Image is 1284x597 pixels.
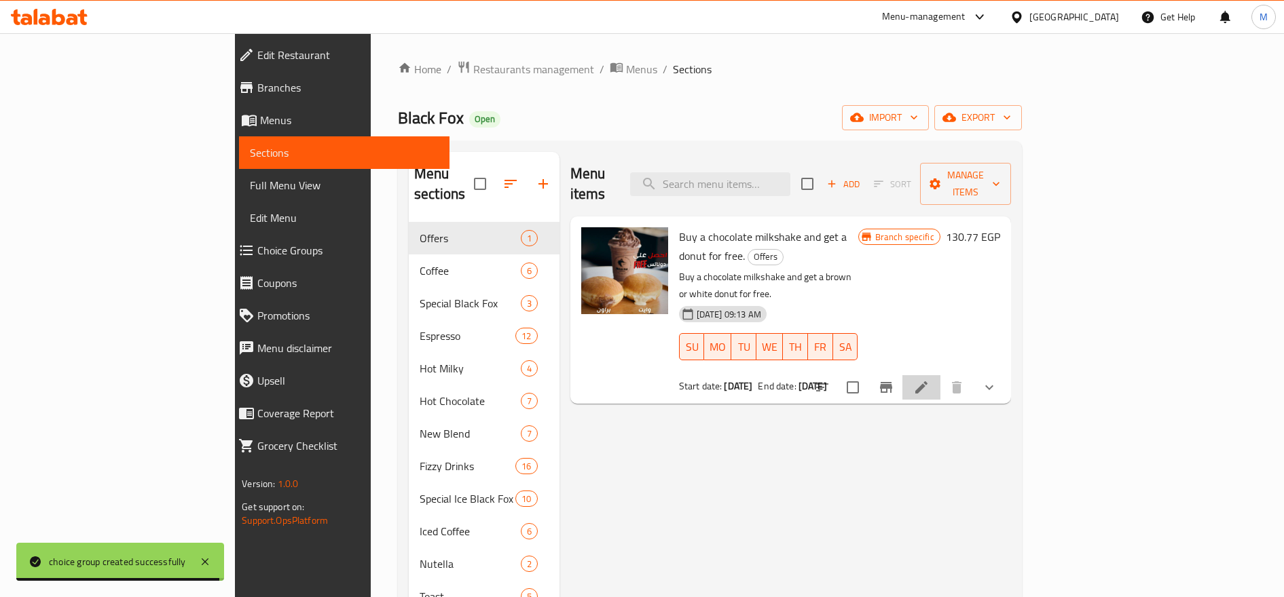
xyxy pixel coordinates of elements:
span: TU [737,337,751,357]
b: [DATE] [799,377,827,395]
span: 1 [521,232,537,245]
div: Nutella [420,556,521,572]
span: Choice Groups [257,242,439,258]
span: Edit Menu [250,210,439,226]
div: items [515,490,537,507]
button: TU [731,333,756,360]
span: SU [685,337,699,357]
a: Sections [239,136,450,169]
a: Upsell [227,364,450,397]
a: Full Menu View [239,169,450,201]
div: Hot Chocolate [420,393,521,409]
span: 6 [521,265,537,277]
div: Special Ice Black Fox10 [409,482,560,515]
span: [DATE] 09:13 AM [691,308,767,321]
p: Buy a chocolate milkshake and get a brown or white donut for free. [679,269,858,303]
div: items [521,230,538,246]
a: Branches [227,71,450,104]
span: Fizzy Drinks [420,458,515,474]
span: Black Fox [398,102,464,133]
span: WE [762,337,777,357]
a: Promotions [227,299,450,332]
span: Version: [242,475,275,493]
span: Sections [673,61,712,77]
span: 2 [521,558,537,571]
h2: Menu items [570,163,614,204]
div: Coffee [420,263,521,279]
span: 4 [521,362,537,375]
span: Buy a chocolate milkshake and get a donut for free. [679,227,847,266]
span: Espresso [420,328,515,344]
span: MO [710,337,726,357]
span: Edit Restaurant [257,47,439,63]
button: delete [940,371,973,404]
span: Iced Coffee [420,523,521,539]
span: Select section first [865,174,920,195]
span: 3 [521,297,537,310]
span: Menu disclaimer [257,340,439,356]
div: items [521,425,538,442]
button: export [934,105,1022,130]
div: Open [469,111,500,128]
span: TH [788,337,803,357]
span: 6 [521,525,537,538]
a: Edit menu item [913,379,930,396]
button: sort-choices [806,371,839,404]
span: FR [813,337,828,357]
button: import [842,105,929,130]
div: items [515,458,537,474]
div: Special Black Fox3 [409,287,560,320]
div: Offers [748,249,784,265]
span: Sort sections [494,168,527,200]
a: Restaurants management [457,60,594,78]
span: export [945,109,1011,126]
div: items [521,393,538,409]
span: Upsell [257,372,439,389]
span: SA [839,337,853,357]
span: Grocery Checklist [257,438,439,454]
span: Manage items [931,167,1000,201]
span: Special Black Fox [420,295,521,311]
button: FR [808,333,833,360]
div: items [521,295,538,311]
div: items [521,263,538,279]
button: show more [973,371,1006,404]
div: items [521,556,538,572]
span: Menus [626,61,657,77]
button: TH [783,333,808,360]
span: Promotions [257,307,439,324]
span: Branches [257,79,439,96]
div: [GEOGRAPHIC_DATA] [1029,9,1119,24]
span: Start date: [679,377,722,395]
span: Branch specific [870,231,940,244]
a: Coupons [227,267,450,299]
span: Special Ice Black Fox [420,490,515,507]
div: Espresso12 [409,320,560,352]
button: Manage items [920,163,1011,205]
input: search [630,172,790,196]
span: Add [825,176,862,192]
svg: Show Choices [981,379,997,396]
a: Edit Restaurant [227,39,450,71]
span: Open [469,113,500,125]
div: Iced Coffee6 [409,515,560,547]
span: Select section [793,170,822,198]
button: Branch-specific-item [870,371,902,404]
a: Menu disclaimer [227,332,450,364]
span: End date: [758,377,796,395]
span: Select all sections [466,170,494,198]
span: 16 [516,460,536,473]
div: items [521,360,538,377]
span: New Blend [420,425,521,442]
span: 1.0.0 [278,475,299,493]
span: Hot Milky [420,360,521,377]
li: / [600,61,604,77]
span: Coverage Report [257,405,439,421]
div: New Blend7 [409,417,560,450]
